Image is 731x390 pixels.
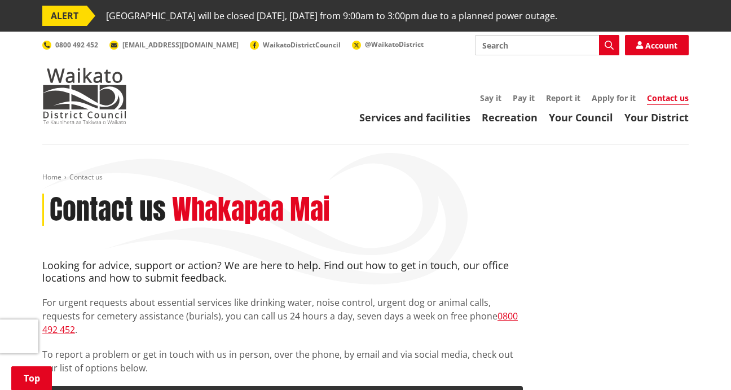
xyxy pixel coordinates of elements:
[482,111,538,124] a: Recreation
[50,194,166,226] h1: Contact us
[480,93,501,103] a: Say it
[42,6,87,26] span: ALERT
[475,35,619,55] input: Search input
[42,296,523,336] p: For urgent requests about essential services like drinking water, noise control, urgent dog or an...
[11,366,52,390] a: Top
[365,40,424,49] span: @WaikatoDistrict
[263,40,341,50] span: WaikatoDistrictCouncil
[106,6,557,26] span: [GEOGRAPHIC_DATA] will be closed [DATE], [DATE] from 9:00am to 3:00pm due to a planned power outage.
[172,194,330,226] h2: Whakapaa Mai
[549,111,613,124] a: Your Council
[624,111,689,124] a: Your District
[42,310,518,336] a: 0800 492 452
[69,172,103,182] span: Contact us
[592,93,636,103] a: Apply for it
[122,40,239,50] span: [EMAIL_ADDRESS][DOMAIN_NAME]
[513,93,535,103] a: Pay it
[42,348,523,375] p: To report a problem or get in touch with us in person, over the phone, by email and via social me...
[546,93,580,103] a: Report it
[359,111,470,124] a: Services and facilities
[647,93,689,105] a: Contact us
[42,260,523,284] h4: Looking for advice, support or action? We are here to help. Find out how to get in touch, our off...
[55,40,98,50] span: 0800 492 452
[625,35,689,55] a: Account
[352,40,424,49] a: @WaikatoDistrict
[42,68,127,124] img: Waikato District Council - Te Kaunihera aa Takiwaa o Waikato
[250,40,341,50] a: WaikatoDistrictCouncil
[42,172,61,182] a: Home
[42,173,689,182] nav: breadcrumb
[42,40,98,50] a: 0800 492 452
[109,40,239,50] a: [EMAIL_ADDRESS][DOMAIN_NAME]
